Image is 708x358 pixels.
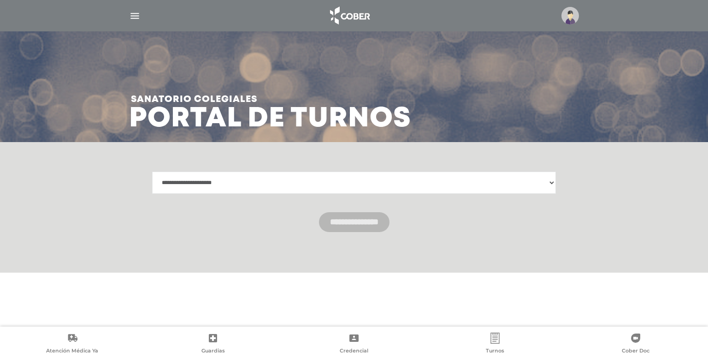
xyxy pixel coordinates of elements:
[561,7,579,24] img: profile-placeholder.svg
[486,347,504,356] span: Turnos
[143,333,284,356] a: Guardias
[283,333,425,356] a: Credencial
[201,347,225,356] span: Guardias
[129,88,411,131] h3: Portal de turnos
[425,333,566,356] a: Turnos
[325,5,373,27] img: logo_cober_home-white.png
[2,333,143,356] a: Atención Médica Ya
[622,347,649,356] span: Cober Doc
[129,10,141,22] img: Cober_menu-lines-white.svg
[340,347,368,356] span: Credencial
[131,88,411,112] span: Sanatorio colegiales
[565,333,706,356] a: Cober Doc
[46,347,98,356] span: Atención Médica Ya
